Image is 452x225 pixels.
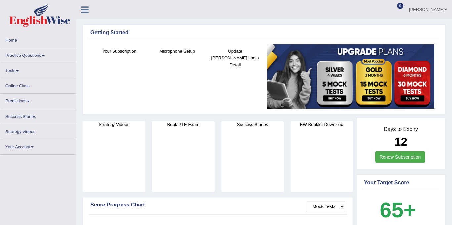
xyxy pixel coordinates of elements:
div: Score Progress Chart [90,201,345,209]
h4: EW Booklet Download [291,121,353,128]
a: Tests [0,63,76,76]
div: Getting Started [90,29,438,37]
a: Strategy Videos [0,124,76,137]
img: small5.jpg [267,44,434,109]
span: 0 [397,3,404,9]
div: Your Target Score [364,179,438,187]
b: 65+ [380,198,416,222]
h4: Strategy Videos [83,121,145,128]
h4: Book PTE Exam [152,121,214,128]
a: Success Stories [0,109,76,122]
a: Renew Subscription [375,151,425,163]
b: 12 [394,135,407,148]
a: Home [0,33,76,46]
a: Predictions [0,94,76,106]
h4: Days to Expiry [364,126,438,132]
h4: Microphone Setup [152,48,203,55]
h4: Update [PERSON_NAME] Login Detail [209,48,261,68]
a: Your Account [0,139,76,152]
a: Online Class [0,78,76,91]
h4: Success Stories [221,121,284,128]
h4: Your Subscription [94,48,145,55]
a: Practice Questions [0,48,76,61]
